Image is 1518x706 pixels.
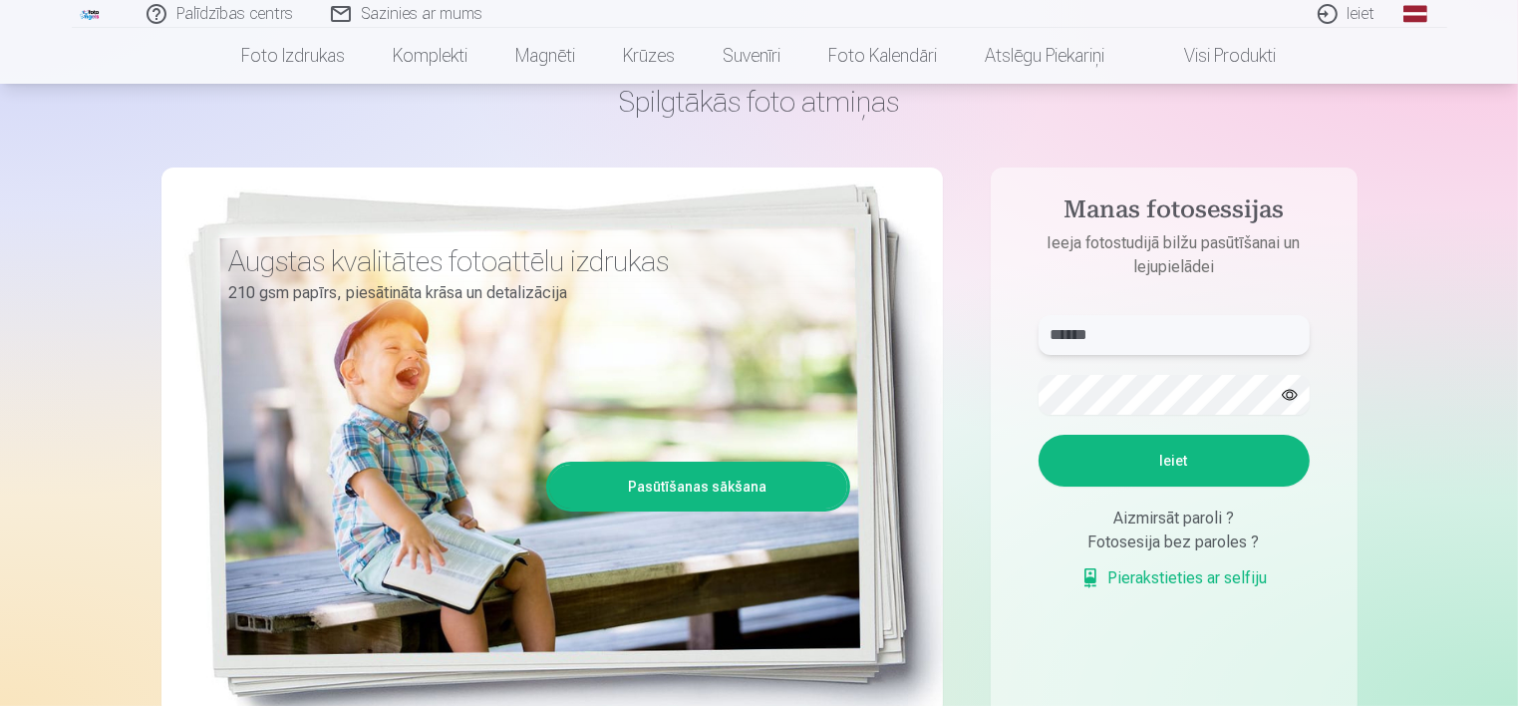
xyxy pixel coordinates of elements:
[161,84,1358,120] h1: Spilgtākās foto atmiņas
[700,28,805,84] a: Suvenīri
[1039,507,1310,530] div: Aizmirsāt paroli ?
[549,465,847,509] a: Pasūtīšanas sākšana
[1129,28,1301,84] a: Visi produkti
[218,28,370,84] a: Foto izdrukas
[1080,566,1268,590] a: Pierakstieties ar selfiju
[1039,435,1310,487] button: Ieiet
[600,28,700,84] a: Krūzes
[370,28,492,84] a: Komplekti
[1019,195,1330,231] h4: Manas fotosessijas
[805,28,962,84] a: Foto kalendāri
[229,279,835,307] p: 210 gsm papīrs, piesātināta krāsa un detalizācija
[492,28,600,84] a: Magnēti
[1019,231,1330,279] p: Ieeja fotostudijā bilžu pasūtīšanai un lejupielādei
[80,8,102,20] img: /fa1
[229,243,835,279] h3: Augstas kvalitātes fotoattēlu izdrukas
[1039,530,1310,554] div: Fotosesija bez paroles ?
[962,28,1129,84] a: Atslēgu piekariņi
